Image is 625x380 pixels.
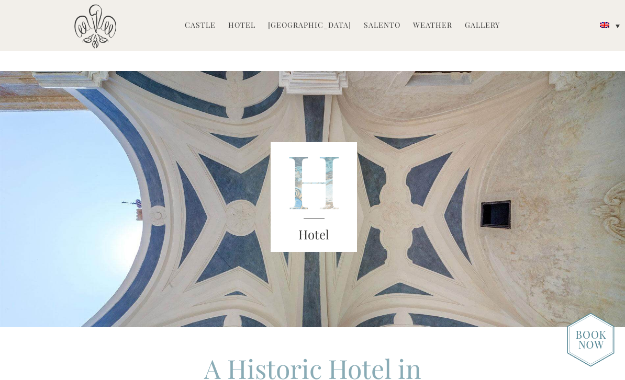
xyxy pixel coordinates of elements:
[271,225,358,244] h3: Hotel
[465,20,500,32] a: Gallery
[268,20,351,32] a: [GEOGRAPHIC_DATA]
[74,4,116,49] img: Castello di Ugento
[228,20,255,32] a: Hotel
[567,313,615,367] img: new-booknow.png
[271,142,358,252] img: castello_header_block.png
[600,22,609,28] img: English
[364,20,400,32] a: Salento
[413,20,452,32] a: Weather
[185,20,216,32] a: Castle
